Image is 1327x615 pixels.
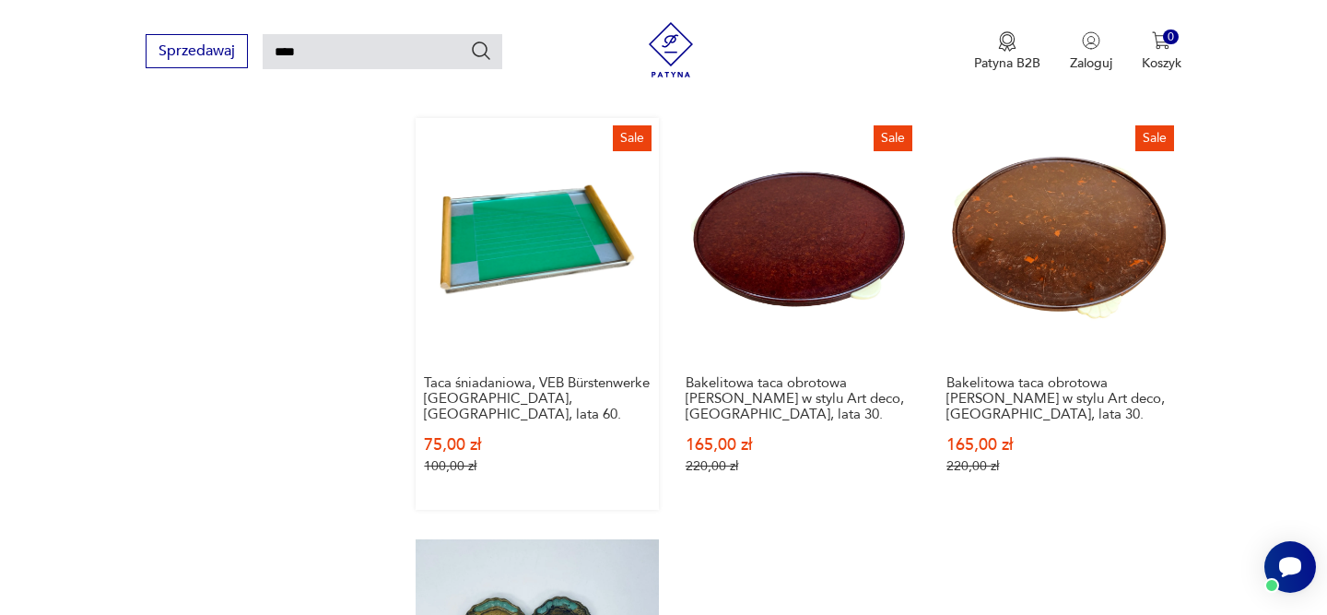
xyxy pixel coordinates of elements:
[1142,31,1181,72] button: 0Koszyk
[1264,541,1316,593] iframe: Smartsupp widget button
[998,31,1016,52] img: Ikona medalu
[643,22,699,77] img: Patyna - sklep z meblami i dekoracjami vintage
[946,375,1172,422] h3: Bakelitowa taca obrotowa [PERSON_NAME] w stylu Art deco, [GEOGRAPHIC_DATA], lata 30.
[1070,54,1112,72] p: Zaloguj
[686,375,911,422] h3: Bakelitowa taca obrotowa [PERSON_NAME] w stylu Art deco, [GEOGRAPHIC_DATA], lata 30.
[686,437,911,453] p: 165,00 zł
[946,437,1172,453] p: 165,00 zł
[677,118,920,510] a: SaleBakelitowa taca obrotowa Kreutz w stylu Art deco, Niemcy, lata 30.Bakelitowa taca obrotowa [P...
[146,46,248,59] a: Sprzedawaj
[424,375,650,422] h3: Taca śniadaniowa, VEB Bürstenwerke [GEOGRAPHIC_DATA], [GEOGRAPHIC_DATA], lata 60.
[424,437,650,453] p: 75,00 zł
[686,458,911,474] p: 220,00 zł
[938,118,1180,510] a: SaleBakelitowa taca obrotowa Kreutz w stylu Art deco, Niemcy, lata 30.Bakelitowa taca obrotowa [P...
[470,40,492,62] button: Szukaj
[1152,31,1170,50] img: Ikona koszyka
[1142,54,1181,72] p: Koszyk
[146,34,248,68] button: Sprzedawaj
[424,458,650,474] p: 100,00 zł
[974,31,1040,72] a: Ikona medaluPatyna B2B
[416,118,658,510] a: SaleTaca śniadaniowa, VEB Bürstenwerke Schönheide, Niemcy, lata 60.Taca śniadaniowa, VEB Bürstenw...
[946,458,1172,474] p: 220,00 zł
[974,31,1040,72] button: Patyna B2B
[1070,31,1112,72] button: Zaloguj
[1082,31,1100,50] img: Ikonka użytkownika
[974,54,1040,72] p: Patyna B2B
[1163,30,1179,45] div: 0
